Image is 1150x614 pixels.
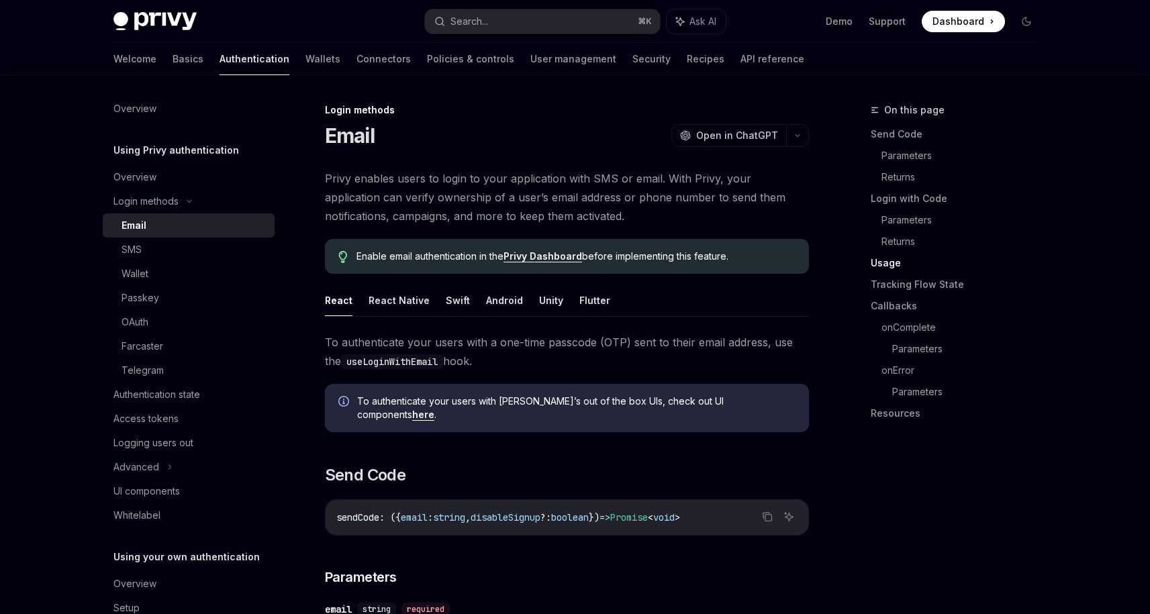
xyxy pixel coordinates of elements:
a: Email [103,213,275,238]
span: sendCode [336,511,379,523]
button: Android [486,285,523,316]
div: SMS [122,242,142,258]
a: Policies & controls [427,43,514,75]
a: Resources [871,403,1048,424]
span: => [600,511,610,523]
div: Whitelabel [113,507,160,523]
div: Overview [113,101,156,117]
div: Advanced [113,459,159,475]
a: Logging users out [103,431,275,455]
span: Ask AI [689,15,716,28]
span: Open in ChatGPT [696,129,778,142]
a: Recipes [687,43,724,75]
a: Returns [881,231,1048,252]
div: Passkey [122,290,159,306]
div: Login methods [113,193,179,209]
a: here [412,409,434,421]
a: Send Code [871,123,1048,145]
span: Dashboard [932,15,984,28]
a: Security [632,43,671,75]
button: Open in ChatGPT [671,124,786,147]
span: : [428,511,433,523]
a: Whitelabel [103,503,275,527]
span: : ({ [379,511,401,523]
button: Search...⌘K [425,9,660,34]
span: To authenticate your users with a one-time passcode (OTP) sent to their email address, use the hook. [325,333,809,370]
a: Overview [103,165,275,189]
svg: Info [338,396,352,409]
a: User management [530,43,616,75]
span: ⌘ K [638,16,652,27]
a: Farcaster [103,334,275,358]
a: UI components [103,479,275,503]
span: To authenticate your users with [PERSON_NAME]’s out of the box UIs, check out UI components . [357,395,796,421]
a: Dashboard [922,11,1005,32]
span: , [465,511,471,523]
span: Send Code [325,464,406,486]
a: Wallets [305,43,340,75]
a: Support [869,15,906,28]
a: Demo [826,15,853,28]
span: Promise [610,511,648,523]
h5: Using Privy authentication [113,142,239,158]
a: onComplete [881,317,1048,338]
div: Overview [113,169,156,185]
span: Parameters [325,568,397,586]
div: Authentication state [113,387,200,403]
button: Swift [446,285,470,316]
a: Privy Dashboard [504,250,582,262]
code: useLoginWithEmail [341,354,443,369]
span: email [401,511,428,523]
h5: Using your own authentication [113,549,260,565]
h1: Email [325,123,375,148]
div: Overview [113,576,156,592]
span: string [433,511,465,523]
div: Farcaster [122,338,163,354]
div: Access tokens [113,411,179,427]
span: On this page [884,102,945,118]
a: Login with Code [871,188,1048,209]
span: disableSignup [471,511,540,523]
span: Enable email authentication in the before implementing this feature. [356,250,795,263]
div: UI components [113,483,180,499]
span: < [648,511,653,523]
a: Passkey [103,286,275,310]
a: Wallet [103,262,275,286]
button: Ask AI [667,9,726,34]
a: Returns [881,166,1048,188]
span: ?: [540,511,551,523]
a: Parameters [881,209,1048,231]
a: Welcome [113,43,156,75]
a: SMS [103,238,275,262]
svg: Tip [338,251,348,263]
a: OAuth [103,310,275,334]
a: Parameters [892,338,1048,360]
button: Toggle dark mode [1016,11,1037,32]
a: Parameters [881,145,1048,166]
span: void [653,511,675,523]
a: Authentication [220,43,289,75]
button: Copy the contents from the code block [759,508,776,525]
div: Email [122,217,146,234]
a: Basics [173,43,203,75]
span: }) [589,511,600,523]
img: dark logo [113,12,197,31]
span: Privy enables users to login to your application with SMS or email. With Privy, your application ... [325,169,809,225]
button: Unity [539,285,563,316]
a: Overview [103,97,275,121]
div: Login methods [325,103,809,117]
a: Tracking Flow State [871,274,1048,295]
span: boolean [551,511,589,523]
a: Connectors [356,43,411,75]
div: Logging users out [113,435,193,451]
a: onError [881,360,1048,381]
a: API reference [740,43,804,75]
a: Authentication state [103,382,275,407]
a: Access tokens [103,407,275,431]
button: React [325,285,352,316]
div: Telegram [122,362,164,378]
a: Usage [871,252,1048,274]
a: Callbacks [871,295,1048,317]
a: Overview [103,572,275,596]
div: OAuth [122,314,148,330]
